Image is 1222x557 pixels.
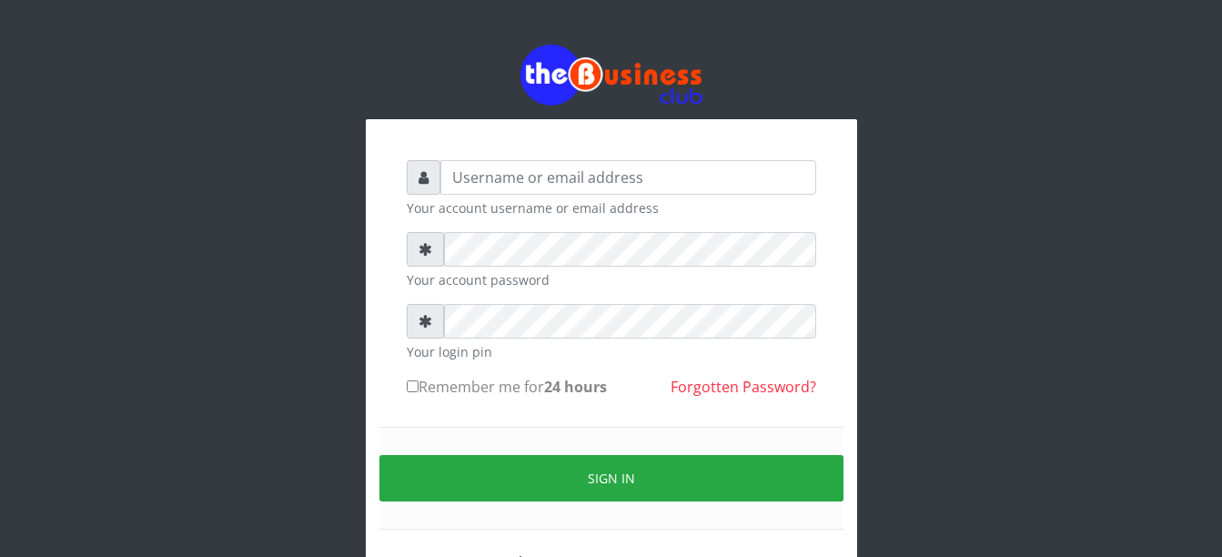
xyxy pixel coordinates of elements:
[407,198,816,218] small: Your account username or email address
[407,380,419,392] input: Remember me for24 hours
[544,377,607,397] b: 24 hours
[671,377,816,397] a: Forgotten Password?
[407,376,607,398] label: Remember me for
[407,342,816,361] small: Your login pin
[440,160,816,195] input: Username or email address
[407,270,816,289] small: Your account password
[379,455,843,501] button: Sign in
